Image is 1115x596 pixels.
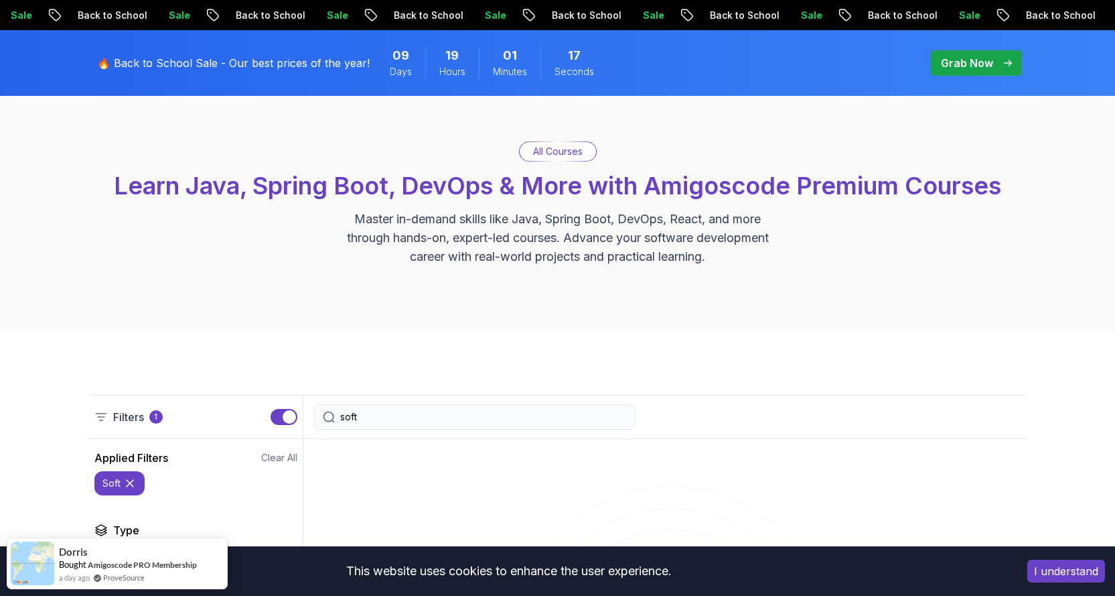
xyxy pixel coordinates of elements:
[315,9,358,22] p: Sale
[439,65,465,78] span: Hours
[493,65,527,78] span: Minutes
[103,573,145,582] a: ProveSource
[94,450,168,466] h2: Applied Filters
[473,9,516,22] p: Sale
[224,9,315,22] p: Back to School
[540,9,631,22] p: Back to School
[568,46,581,65] span: 17 Seconds
[97,55,370,71] p: 🔥 Back to School Sale - Our best prices of the year!
[157,9,200,22] p: Sale
[66,9,157,22] p: Back to School
[857,9,948,22] p: Back to School
[88,560,197,570] a: Amigoscode PRO Membership
[533,145,583,158] p: All Courses
[948,9,990,22] p: Sale
[790,9,832,22] p: Sale
[59,559,86,570] span: Bought
[11,542,54,585] img: provesource social proof notification image
[503,46,517,65] span: 1 Minutes
[113,409,144,425] p: Filters
[390,65,412,78] span: Days
[114,171,1001,200] span: Learn Java, Spring Boot, DevOps & More with Amigoscode Premium Courses
[340,410,627,424] input: Search Java, React, Spring boot ...
[154,412,157,422] p: 1
[445,46,459,65] span: 19 Hours
[333,210,783,266] p: Master in-demand skills like Java, Spring Boot, DevOps, React, and more through hands-on, expert-...
[94,471,145,495] button: soft
[382,9,473,22] p: Back to School
[698,9,790,22] p: Back to School
[113,522,139,538] h2: Type
[1027,560,1105,583] button: Accept cookies
[102,477,121,490] p: soft
[554,65,594,78] span: Seconds
[59,572,90,583] span: a day ago
[1015,9,1106,22] p: Back to School
[392,46,409,65] span: 9 Days
[941,55,993,71] p: Grab Now
[261,451,297,465] button: Clear All
[631,9,674,22] p: Sale
[59,546,88,558] span: Dorris
[10,556,1007,586] div: This website uses cookies to enhance the user experience.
